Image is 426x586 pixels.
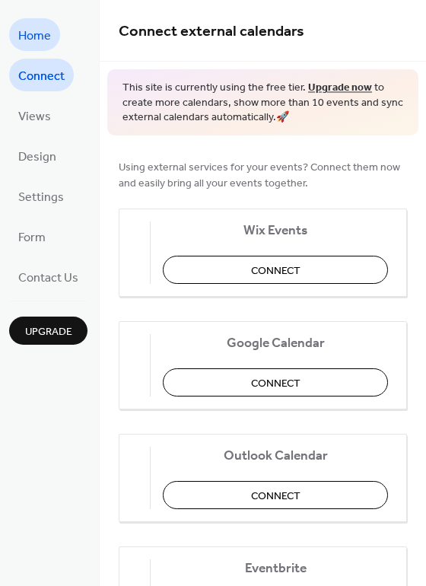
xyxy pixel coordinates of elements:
[163,447,388,463] span: Outlook Calendar
[251,263,300,279] span: Connect
[18,145,56,169] span: Design
[119,17,304,46] span: Connect external calendars
[9,99,60,132] a: Views
[9,59,74,91] a: Connect
[18,65,65,88] span: Connect
[18,186,64,209] span: Settings
[18,226,46,250] span: Form
[9,139,65,172] a: Design
[251,375,300,391] span: Connect
[251,488,300,504] span: Connect
[18,266,78,290] span: Contact Us
[9,180,73,212] a: Settings
[9,260,87,293] a: Contact Us
[163,560,388,576] span: Eventbrite
[308,78,372,98] a: Upgrade now
[163,222,388,238] span: Wix Events
[9,317,87,345] button: Upgrade
[18,105,51,129] span: Views
[119,159,407,191] span: Using external services for your events? Connect them now and easily bring all your events together.
[163,481,388,509] button: Connect
[122,81,403,126] span: This site is currently using the free tier. to create more calendars, show more than 10 events an...
[163,335,388,351] span: Google Calendar
[163,256,388,284] button: Connect
[9,18,60,51] a: Home
[18,24,51,48] span: Home
[9,220,55,253] a: Form
[25,324,72,340] span: Upgrade
[163,368,388,397] button: Connect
